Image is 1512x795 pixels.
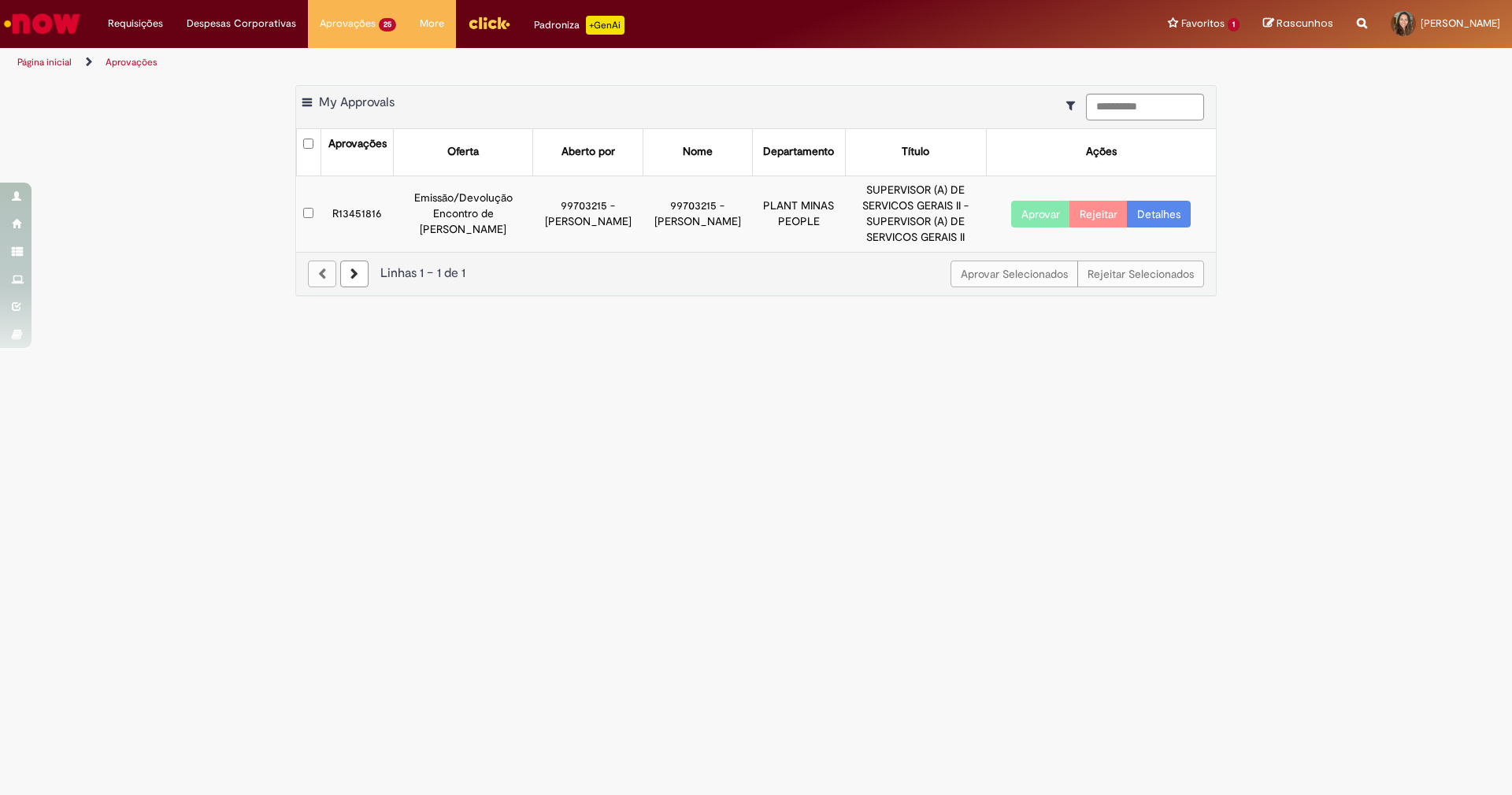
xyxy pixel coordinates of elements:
[845,176,986,251] td: SUPERVISOR (A) DE SERVICOS GERAIS II - SUPERVISOR (A) DE SERVICOS GERAIS II
[586,16,624,35] p: +GenAi
[308,264,1204,283] div: Linhas 1 − 1 de 1
[1181,16,1225,31] span: Favoritos
[1228,18,1240,31] span: 1
[1127,201,1191,227] a: Detalhes
[320,16,376,31] span: Aprovações
[106,56,157,68] a: Aprovações
[12,48,996,77] ul: Trilhas de página
[321,129,394,176] th: Aprovações
[187,16,296,31] span: Despesas Corporativas
[1421,17,1500,30] span: [PERSON_NAME]
[468,11,510,35] img: click_logo_yellow_360x200.png
[1066,100,1083,111] i: Mostrar filtros para: Suas Solicitações
[1277,16,1333,31] span: Rascunhos
[420,16,444,31] span: More
[319,94,395,110] span: My Approvals
[394,176,533,251] td: Emissão/Devolução Encontro de [PERSON_NAME]
[763,144,834,160] div: Departamento
[561,144,615,160] div: Aberto por
[683,144,713,160] div: Nome
[328,136,387,152] div: Aprovações
[379,18,396,31] span: 25
[108,16,163,31] span: Requisições
[17,56,72,68] a: Página inicial
[1263,17,1333,31] a: Rascunhos
[1011,201,1070,227] button: Aprovar
[753,176,845,251] td: PLANT MINAS PEOPLE
[321,176,394,251] td: R13451816
[533,176,643,251] td: 99703215 - [PERSON_NAME]
[902,144,929,160] div: Título
[1069,201,1128,227] button: Rejeitar
[2,8,83,39] img: ServiceNow
[1086,144,1117,160] div: Ações
[534,16,624,35] div: Padroniza
[643,176,752,251] td: 99703215 - [PERSON_NAME]
[447,144,479,160] div: Oferta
